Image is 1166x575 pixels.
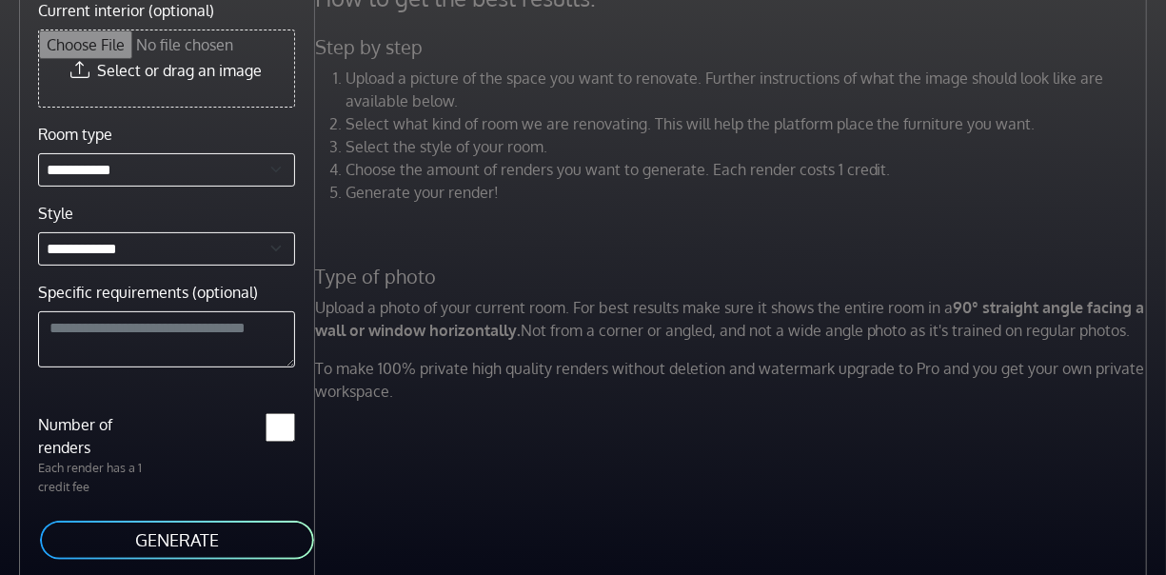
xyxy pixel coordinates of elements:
[346,181,1152,204] li: Generate your render!
[304,35,1163,59] h5: Step by step
[38,519,316,562] button: GENERATE
[346,135,1152,158] li: Select the style of your room.
[27,459,167,495] p: Each render has a 1 credit fee
[27,413,167,459] label: Number of renders
[38,123,112,146] label: Room type
[304,296,1163,342] p: Upload a photo of your current room. For best results make sure it shows the entire room in a Not...
[38,202,73,225] label: Style
[346,158,1152,181] li: Choose the amount of renders you want to generate. Each render costs 1 credit.
[346,112,1152,135] li: Select what kind of room we are renovating. This will help the platform place the furniture you w...
[304,357,1163,403] p: To make 100% private high quality renders without deletion and watermark upgrade to Pro and you g...
[38,281,258,304] label: Specific requirements (optional)
[304,265,1163,288] h5: Type of photo
[346,67,1152,112] li: Upload a picture of the space you want to renovate. Further instructions of what the image should...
